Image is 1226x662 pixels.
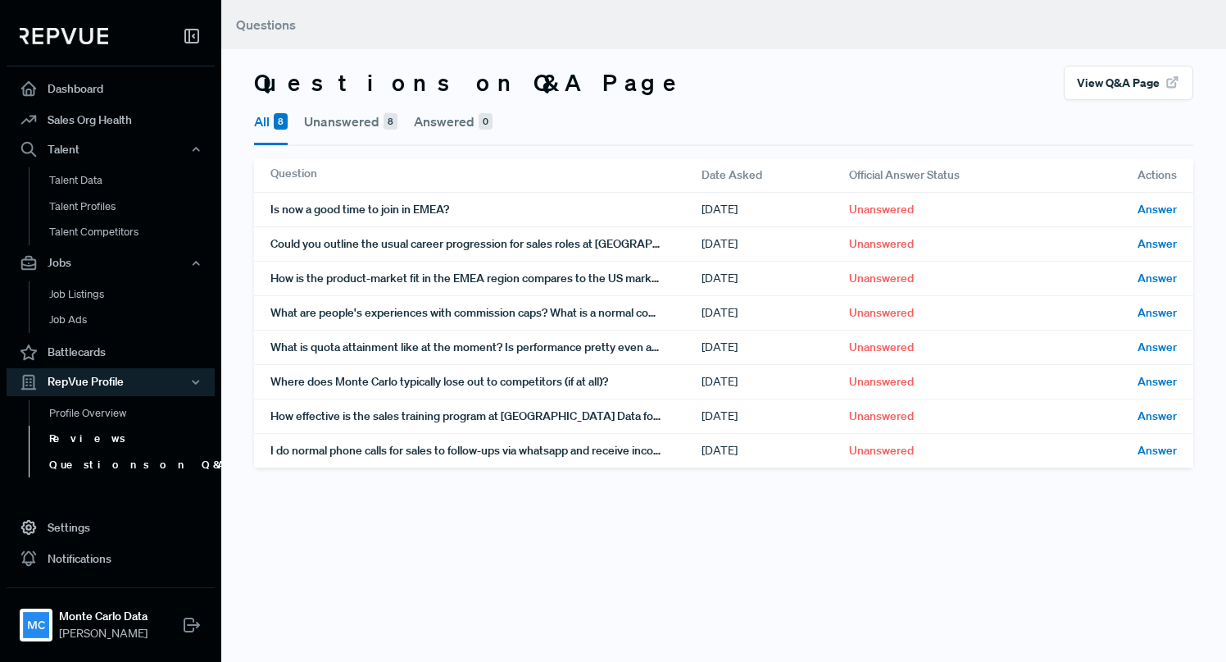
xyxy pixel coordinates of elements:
[702,365,849,399] div: [DATE]
[702,331,849,364] div: [DATE]
[270,262,702,295] div: How is the product-market fit in the EMEA region compares to the US market?
[702,399,849,433] div: [DATE]
[7,337,215,368] a: Battlecards
[236,16,296,33] span: Questions
[7,587,215,649] a: Monte Carlo DataMonte Carlo Data[PERSON_NAME]
[1137,235,1177,253] span: Answer
[1064,73,1193,89] a: View Q&A Page
[1137,339,1177,356] span: Answer
[702,434,849,468] div: [DATE]
[1137,442,1177,459] span: Answer
[304,100,397,143] button: Unanswered
[7,543,215,574] a: Notifications
[274,113,288,130] span: 8
[29,452,237,478] a: Questions on Q&A
[702,262,849,295] div: [DATE]
[270,399,702,433] div: How effective is the sales training program at [GEOGRAPHIC_DATA] Data for individuals interested ...
[849,408,914,425] span: Unanswered
[29,426,237,452] a: Reviews
[849,442,914,459] span: Unanswered
[702,227,849,261] div: [DATE]
[1046,158,1177,192] div: Actions
[849,235,914,253] span: Unanswered
[270,365,702,399] div: Where does Monte Carlo typically lose out to competitors (if at all)?
[270,331,702,364] div: What is quota attainment like at the moment? Is performance pretty even across the company, or ar...
[7,73,215,104] a: Dashboard
[29,307,237,333] a: Job Ads
[1137,270,1177,287] span: Answer
[29,281,237,308] a: Job Listings
[7,104,215,135] a: Sales Org Health
[414,100,493,143] button: Answered
[479,113,493,130] span: 0
[7,512,215,543] a: Settings
[23,612,49,638] img: Monte Carlo Data
[702,158,849,192] div: Date Asked
[849,304,914,322] span: Unanswered
[1137,304,1177,322] span: Answer
[384,113,397,130] span: 8
[849,339,914,356] span: Unanswered
[849,373,914,390] span: Unanswered
[270,158,702,192] div: Question
[7,249,215,277] button: Jobs
[849,158,1046,192] div: Official Answer Status
[1137,201,1177,218] span: Answer
[270,296,702,330] div: What are people's experiences with commission caps? What is a normal commission cap for AE's (SMB...
[849,270,914,287] span: Unanswered
[1137,408,1177,425] span: Answer
[29,167,237,194] a: Talent Data
[254,69,687,97] h3: Questions on Q&A Page
[59,625,148,642] span: [PERSON_NAME]
[849,201,914,218] span: Unanswered
[20,28,108,44] img: RepVue
[270,434,702,468] div: I do normal phone calls for sales to follow-ups via whatsapp and receive incoming calls on same n...
[702,193,849,226] div: [DATE]
[29,194,237,220] a: Talent Profiles
[29,219,237,245] a: Talent Competitors
[29,400,237,427] a: Profile Overview
[702,296,849,330] div: [DATE]
[59,608,148,625] strong: Monte Carlo Data
[7,135,215,163] button: Talent
[270,227,702,261] div: Could you outline the usual career progression for sales roles at [GEOGRAPHIC_DATA] Data?
[270,193,702,226] div: Is now a good time to join in EMEA?
[254,100,288,145] button: All
[7,368,215,396] button: RepVue Profile
[1137,373,1177,390] span: Answer
[1064,66,1193,100] button: View Q&A Page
